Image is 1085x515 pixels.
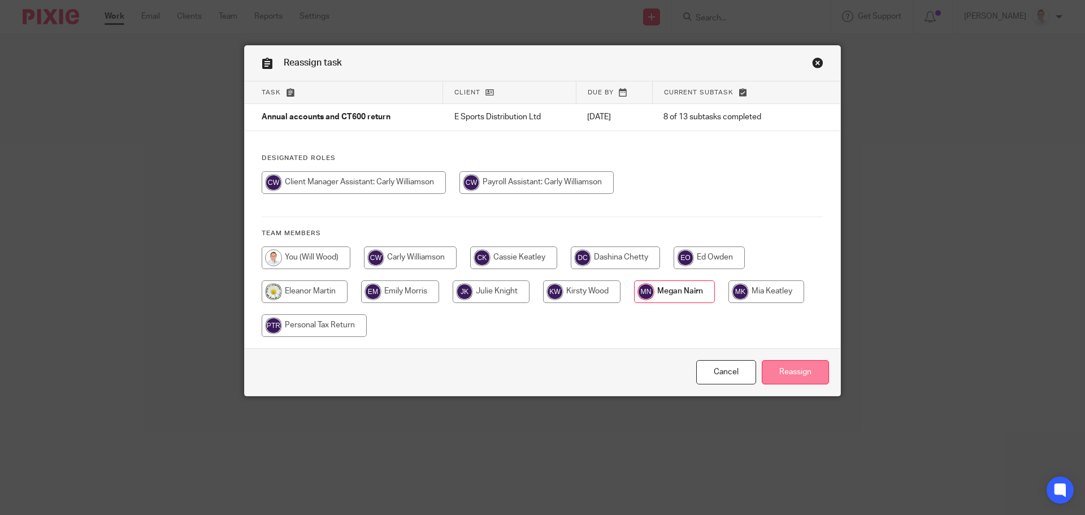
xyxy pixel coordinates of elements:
[454,89,480,96] span: Client
[587,111,641,123] p: [DATE]
[262,114,390,122] span: Annual accounts and CT600 return
[262,154,823,163] h4: Designated Roles
[652,104,799,131] td: 8 of 13 subtasks completed
[588,89,614,96] span: Due by
[812,57,823,72] a: Close this dialog window
[284,58,342,67] span: Reassign task
[454,111,565,123] p: E Sports Distribution Ltd
[262,229,823,238] h4: Team members
[762,360,829,384] input: Reassign
[664,89,734,96] span: Current subtask
[262,89,281,96] span: Task
[696,360,756,384] a: Close this dialog window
